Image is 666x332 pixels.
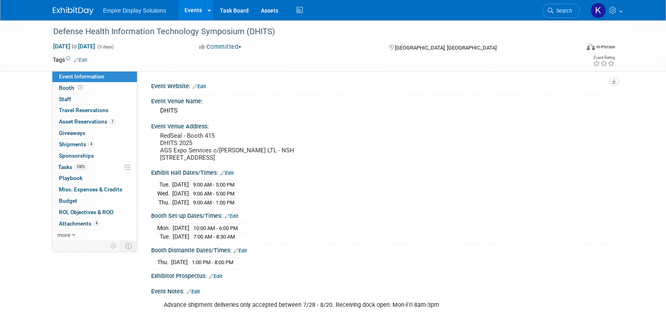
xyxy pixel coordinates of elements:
a: Event Information [52,71,137,82]
span: Budget [59,197,77,204]
span: (3 days) [97,44,114,50]
span: Misc. Expenses & Credits [59,186,122,193]
span: Event Information [59,73,104,80]
div: Event Venue Address: [151,120,614,130]
a: Playbook [52,173,137,184]
td: [DATE] [172,180,189,189]
a: Booth [52,82,137,93]
a: Edit [193,84,206,89]
td: [DATE] [173,224,189,232]
a: Edit [209,273,222,279]
pre: RedSeal - Booth 415 DHITS 2025 AGS Expo Services c/[PERSON_NAME] LTL - NSH [STREET_ADDRESS] [160,132,335,161]
span: more [57,232,70,238]
div: Exhibit Hall Dates/Times: [151,167,614,177]
span: Empire Display Solutions [103,7,167,14]
span: Booth not reserved yet [76,85,84,91]
td: Tags [53,56,87,64]
span: 9:00 AM - 5:00 PM [193,191,234,197]
img: ExhibitDay [53,7,93,15]
td: [DATE] [171,258,188,267]
span: Staff [59,96,71,102]
div: Advance shipment deliveries only accepted between 7/28 - 8/20. Receiving dock open: Mon-Fri 8am-3pm [158,297,524,313]
a: more [52,230,137,241]
div: Booth Dismantle Dates/Times: [151,244,614,255]
span: 4 [88,141,94,147]
span: 9:00 AM - 1:00 PM [193,200,234,206]
td: Toggle Event Tabs [120,241,137,251]
div: Booth Set-up Dates/Times: [151,210,614,220]
span: [DATE] [DATE] [53,43,95,50]
a: Shipments4 [52,139,137,150]
div: Event Rating [593,56,615,60]
td: Tue. [157,232,173,241]
td: [DATE] [172,189,189,198]
td: Thu. [157,198,172,206]
span: Sponsorships [59,152,94,159]
a: Edit [187,289,200,295]
div: Defense Health Information Technology Symposium (DHITS) [50,24,568,39]
a: Edit [74,57,87,63]
a: Travel Reservations [52,105,137,116]
span: Booth [59,85,84,91]
span: Asset Reservations [59,118,115,125]
a: Giveaways [52,128,137,139]
a: Sponsorships [52,150,137,161]
td: Thu. [157,258,171,267]
span: Playbook [59,175,82,181]
span: to [70,43,78,50]
span: ROI, Objectives & ROO [59,209,113,215]
a: Edit [225,213,238,219]
a: Asset Reservations7 [52,116,137,127]
a: Search [542,4,580,18]
span: 4 [93,220,100,226]
span: 10:00 AM - 6:00 PM [193,225,238,231]
td: Personalize Event Tab Strip [106,241,121,251]
span: 7 [109,119,115,125]
a: Edit [220,170,234,176]
a: Misc. Expenses & Credits [52,184,137,195]
span: 7:00 AM - 8:30 AM [193,234,235,240]
span: Attachments [59,220,100,227]
a: Attachments4 [52,218,137,229]
a: Tasks100% [52,162,137,173]
button: Committed [196,43,245,51]
span: Giveaways [59,130,85,136]
span: 9:00 AM - 5:00 PM [193,182,234,188]
div: Event Website: [151,80,614,91]
img: Katelyn Hurlock [590,3,606,18]
span: Travel Reservations [59,107,108,113]
img: Format-Inperson.png [587,43,595,50]
span: 100% [74,164,87,170]
td: Tue. [157,180,172,189]
a: Edit [234,248,247,254]
span: Shipments [59,141,94,148]
td: [DATE] [173,232,189,241]
span: [GEOGRAPHIC_DATA], [GEOGRAPHIC_DATA] [395,45,497,51]
a: Budget [52,195,137,206]
div: Event Venue Name: [151,95,614,105]
span: Tasks [58,164,87,170]
div: Event Notes: [151,285,614,296]
span: 1:00 PM - 8:00 PM [192,259,233,265]
div: In-Person [596,44,615,50]
a: ROI, Objectives & ROO [52,207,137,218]
td: Mon. [157,224,173,232]
div: Exhibitor Prospectus: [151,270,614,280]
div: Event Format [532,42,616,54]
td: [DATE] [172,198,189,206]
div: DHITS [157,104,607,117]
a: Staff [52,94,137,105]
td: Wed. [157,189,172,198]
span: Search [553,8,572,14]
